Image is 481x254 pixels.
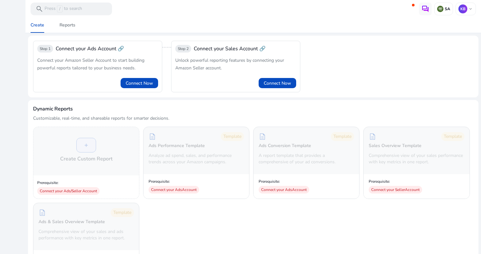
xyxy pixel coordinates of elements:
p: Comprehensive view of your sales performance with key metrics in one report. [369,152,464,165]
div: Template [441,132,464,141]
p: Prerequisite: [259,179,309,184]
div: Connect your Ads Account [259,186,309,194]
p: Prerequisite: [37,180,135,185]
span: Connect Now [264,80,291,87]
h5: Sales Overview Template [369,143,422,149]
div: Connect your Ads Account 🔗 [56,45,124,53]
div: Connect your Ads Account [149,186,199,194]
img: sa.svg [437,6,443,12]
div: Connect your Seller Account [369,186,422,194]
p: Press to search [45,5,82,12]
p: SA [443,6,450,11]
p: Comprehensive view of your sales and ads performance with key metrics in one report. [38,229,134,241]
span: Step 2 [178,46,189,51]
span: search [36,5,43,13]
span: Connect your Amazon Seller Account to start building powerful reports tailored to your business n... [37,57,144,71]
div: Template [331,132,354,141]
h5: Ads Performance Template [149,143,205,149]
p: Prerequisite: [369,179,422,184]
span: description [149,133,156,140]
span: keyboard_arrow_down [468,6,473,11]
span: description [369,133,376,140]
span: Connect Now [126,80,153,87]
div: Template [111,208,134,217]
span: Step 1 [40,46,51,51]
button: Connect Now [259,78,296,88]
p: Customizable, real-time, and shareable reports for smarter decisions. [33,115,169,122]
div: Template [221,132,244,141]
p: Analyze ad spend, sales, and performance trends across your Amazon campaigns. [149,152,244,165]
h5: Ads & Sales Overview Template [38,219,105,225]
h4: Create Custom Report [60,155,113,163]
div: Create [31,23,44,27]
div: + [76,138,96,152]
p: A report template that provides a comprehensive of your ad conversions. [259,152,354,165]
h5: Ads Conversion Template [259,143,311,149]
span: Unlock powerful reporting features by connecting your Amazon Seller account. [175,57,284,71]
p: KB [458,4,467,13]
span: / [57,5,63,12]
button: Connect Now [121,78,158,88]
span: description [38,209,46,216]
div: Reports [59,23,75,27]
h3: Dynamic Reports [33,105,73,113]
div: Connect your Ads/Seller Account [37,187,100,195]
span: description [259,133,266,140]
span: Connect your Sales Account 🔗 [194,45,266,53]
p: Prerequisite: [149,179,199,184]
